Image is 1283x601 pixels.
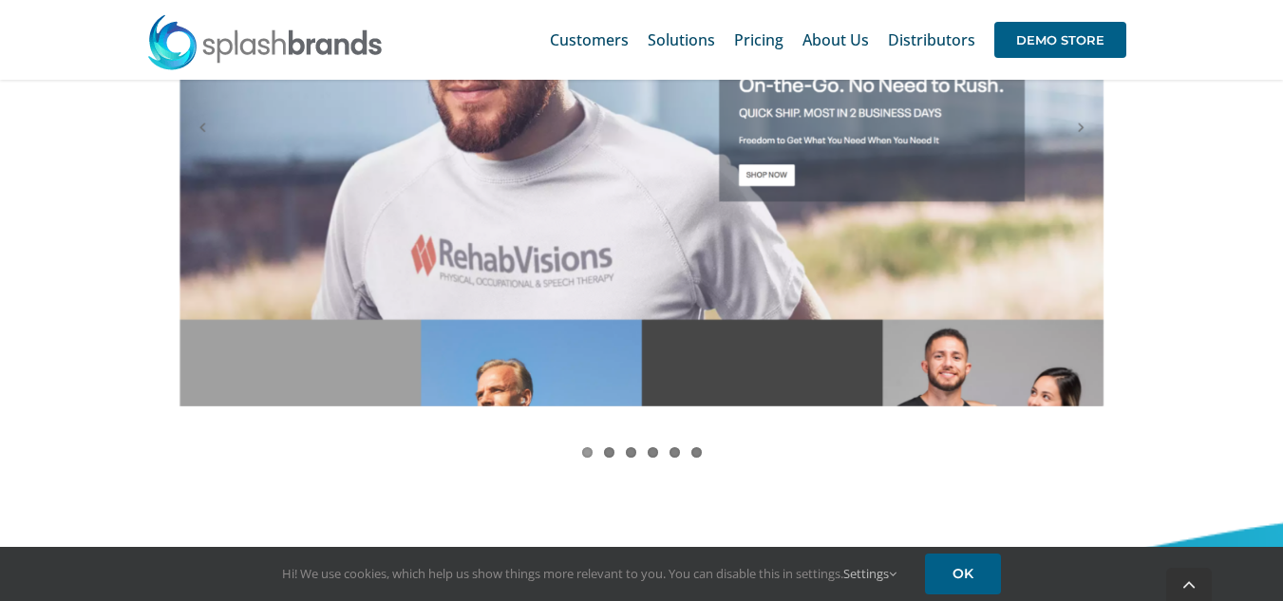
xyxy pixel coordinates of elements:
[648,32,715,47] span: Solutions
[626,447,636,458] a: 3
[282,565,896,582] span: Hi! We use cookies, which help us show things more relevant to you. You can disable this in setti...
[888,32,975,47] span: Distributors
[994,9,1126,70] a: DEMO STORE
[146,13,384,70] img: SplashBrands.com Logo
[691,447,702,458] a: 6
[670,447,680,458] a: 5
[843,565,896,582] a: Settings
[179,390,1104,411] a: screely-1684637879533
[550,9,1126,70] nav: Main Menu Sticky
[734,9,783,70] a: Pricing
[648,447,658,458] a: 4
[550,9,629,70] a: Customers
[994,22,1126,58] span: DEMO STORE
[604,447,614,458] a: 2
[802,32,869,47] span: About Us
[925,554,1001,594] a: OK
[582,447,593,458] a: 1
[888,9,975,70] a: Distributors
[550,32,629,47] span: Customers
[734,32,783,47] span: Pricing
